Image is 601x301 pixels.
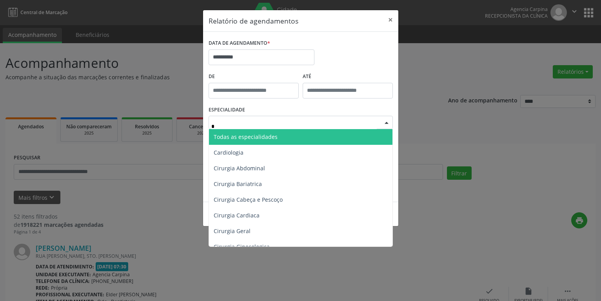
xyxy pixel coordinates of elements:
span: Cirurgia Cabeça e Pescoço [214,196,283,203]
label: ATÉ [303,71,393,83]
span: Todas as especialidades [214,133,278,140]
span: Cirurgia Bariatrica [214,180,262,188]
span: Cirurgia Abdominal [214,164,265,172]
h5: Relatório de agendamentos [209,16,298,26]
span: Cirurgia Ginecologica [214,243,270,250]
label: DATA DE AGENDAMENTO [209,37,270,49]
span: Cardiologia [214,149,243,156]
label: De [209,71,299,83]
span: Cirurgia Cardiaca [214,212,260,219]
label: ESPECIALIDADE [209,104,245,116]
span: Cirurgia Geral [214,227,251,235]
button: Close [383,10,398,29]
